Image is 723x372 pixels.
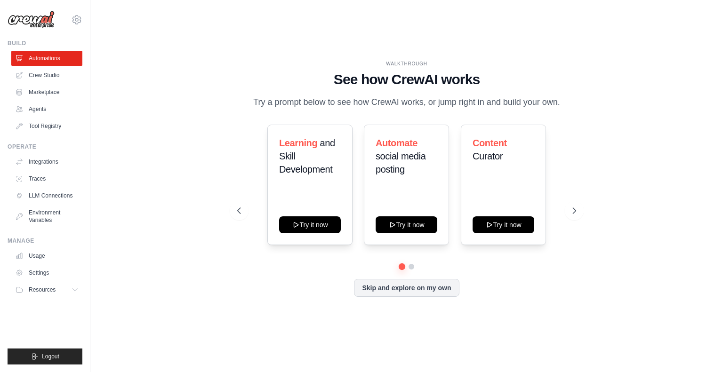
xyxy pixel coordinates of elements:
[237,60,576,67] div: WALKTHROUGH
[8,11,55,29] img: Logo
[11,205,82,228] a: Environment Variables
[376,216,437,233] button: Try it now
[11,248,82,263] a: Usage
[376,138,418,148] span: Automate
[42,353,59,360] span: Logout
[8,143,82,150] div: Operate
[11,282,82,297] button: Resources
[11,85,82,100] a: Marketplace
[11,188,82,203] a: LLM Connections
[11,171,82,186] a: Traces
[8,237,82,245] div: Manage
[29,286,56,293] span: Resources
[11,154,82,169] a: Integrations
[473,138,507,148] span: Content
[279,138,317,148] span: Learning
[11,265,82,280] a: Settings
[473,151,503,161] span: Curator
[376,151,426,174] span: social media posting
[11,119,82,134] a: Tool Registry
[237,71,576,88] h1: See how CrewAI works
[11,102,82,117] a: Agents
[11,68,82,83] a: Crew Studio
[473,216,534,233] button: Try it now
[279,216,341,233] button: Try it now
[279,138,335,174] span: and Skill Development
[11,51,82,66] a: Automations
[249,95,565,109] p: Try a prompt below to see how CrewAI works, or jump right in and build your own.
[8,348,82,364] button: Logout
[354,279,459,297] button: Skip and explore on my own
[8,40,82,47] div: Build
